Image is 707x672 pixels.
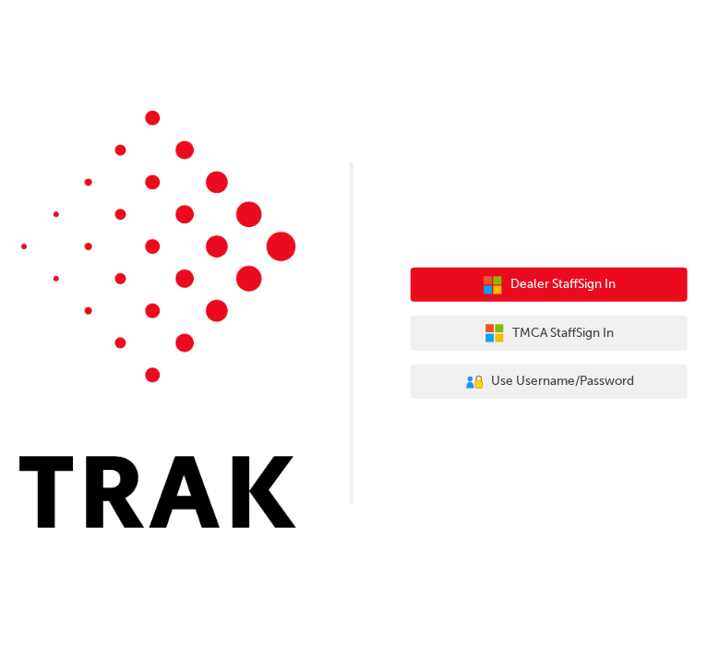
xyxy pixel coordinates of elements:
span: Dealer Staff Sign In [510,274,616,295]
button: Dealer StaffSign In [411,268,688,303]
span: Use Username/Password [492,371,635,392]
img: Trak [19,111,296,528]
span: TMCA Staff Sign In [512,323,614,344]
button: Use Username/Password [411,365,688,400]
button: TMCA StaffSign In [411,316,688,351]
